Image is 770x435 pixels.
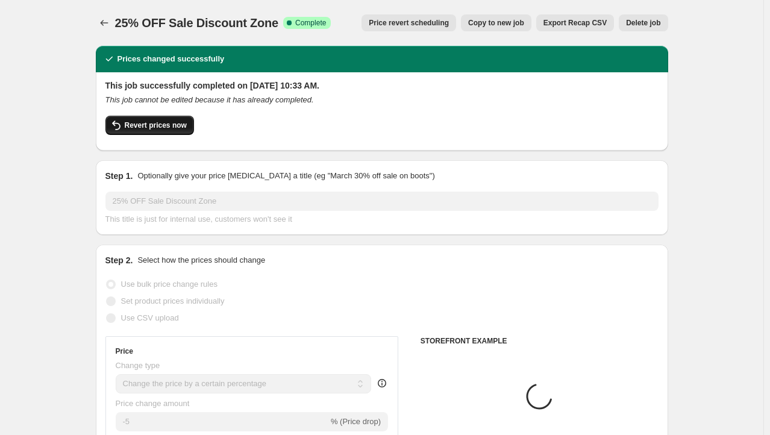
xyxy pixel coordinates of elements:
button: Export Recap CSV [536,14,614,31]
span: Set product prices individually [121,296,225,305]
span: Price change amount [116,399,190,408]
h2: This job successfully completed on [DATE] 10:33 AM. [105,80,659,92]
span: This title is just for internal use, customers won't see it [105,214,292,224]
span: Change type [116,361,160,370]
div: help [376,377,388,389]
span: Use bulk price change rules [121,280,218,289]
button: Copy to new job [461,14,531,31]
h2: Step 1. [105,170,133,182]
span: Complete [295,18,326,28]
span: Price revert scheduling [369,18,449,28]
h2: Prices changed successfully [117,53,225,65]
i: This job cannot be edited because it has already completed. [105,95,314,104]
p: Optionally give your price [MEDICAL_DATA] a title (eg "March 30% off sale on boots") [137,170,434,182]
span: Export Recap CSV [543,18,607,28]
button: Price change jobs [96,14,113,31]
span: 25% OFF Sale Discount Zone [115,16,279,30]
span: Revert prices now [125,120,187,130]
button: Delete job [619,14,668,31]
span: Delete job [626,18,660,28]
input: -15 [116,412,328,431]
h3: Price [116,346,133,356]
span: % (Price drop) [331,417,381,426]
button: Revert prices now [105,116,194,135]
button: Price revert scheduling [362,14,456,31]
span: Use CSV upload [121,313,179,322]
span: Copy to new job [468,18,524,28]
h6: STOREFRONT EXAMPLE [421,336,659,346]
h2: Step 2. [105,254,133,266]
input: 30% off holiday sale [105,192,659,211]
p: Select how the prices should change [137,254,265,266]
